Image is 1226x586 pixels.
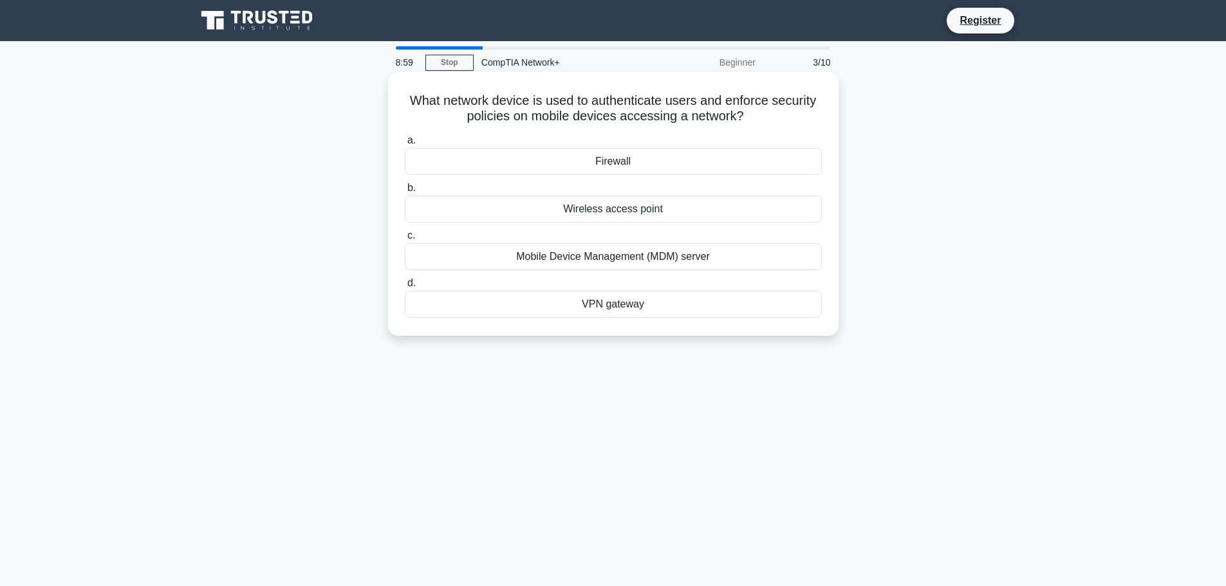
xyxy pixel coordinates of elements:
div: 8:59 [388,50,425,75]
a: Register [952,12,1008,28]
h5: What network device is used to authenticate users and enforce security policies on mobile devices... [404,93,823,125]
span: c. [407,230,415,241]
div: Beginner [651,50,763,75]
a: Stop [425,55,474,71]
div: CompTIA Network+ [474,50,651,75]
span: d. [407,277,416,288]
div: Mobile Device Management (MDM) server [405,243,822,270]
span: b. [407,182,416,193]
div: Firewall [405,148,822,175]
div: 3/10 [763,50,839,75]
div: Wireless access point [405,196,822,223]
span: a. [407,134,416,145]
div: VPN gateway [405,291,822,318]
